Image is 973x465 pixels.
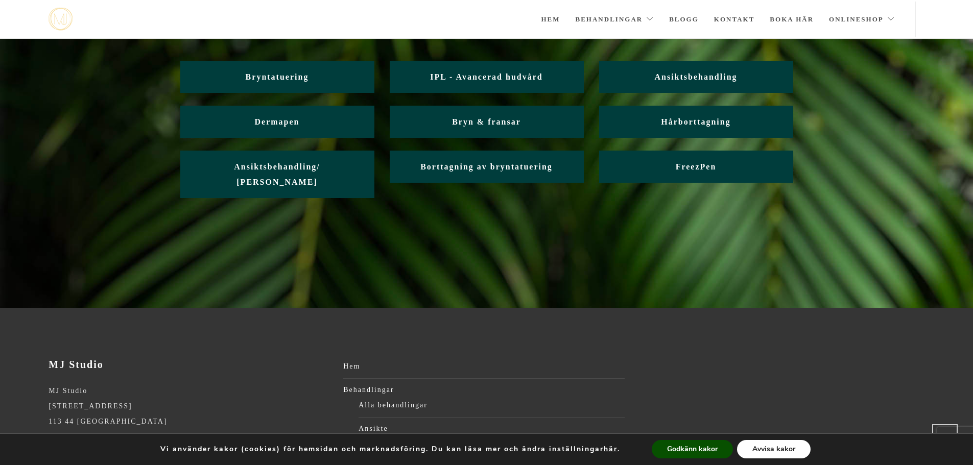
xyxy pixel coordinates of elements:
a: Borttagning av bryntatuering [390,151,584,183]
a: Blogg [669,2,699,37]
a: Hem [343,359,625,374]
a: Alla behandlingar [359,398,625,413]
span: Ansiktsbehandling/ [PERSON_NAME] [234,162,320,186]
a: Boka här [770,2,814,37]
a: Bryntatuering [180,61,374,93]
button: här [604,445,618,454]
a: FreezPen [599,151,793,183]
img: mjstudio [49,8,73,31]
a: Ansiktsbehandling [599,61,793,93]
a: Hårborttagning [599,106,793,138]
span: Dermapen [255,117,300,126]
span: Bryn & fransar [452,117,521,126]
a: mjstudio mjstudio mjstudio [49,8,73,31]
p: MJ Studio [STREET_ADDRESS] 113 44 [GEOGRAPHIC_DATA] [49,383,330,429]
a: IPL - Avancerad hudvård [390,61,584,93]
a: Behandlingar [576,2,654,37]
a: Dermapen [180,106,374,138]
span: IPL - Avancerad hudvård [430,72,542,81]
h3: MJ Studio [49,359,330,371]
span: FreezPen [676,162,717,171]
span: Hårborttagning [661,117,730,126]
a: Ansiktsbehandling/ [PERSON_NAME] [180,151,374,198]
span: Bryntatuering [246,72,309,81]
a: Bryn & fransar [390,106,584,138]
a: Hem [541,2,560,37]
span: Borttagning av bryntatuering [420,162,553,171]
a: Kontakt [714,2,755,37]
a: Ansikte [359,421,625,436]
button: Godkänn kakor [652,440,733,458]
p: Vi använder kakor (cookies) för hemsidan och marknadsföring. Du kan läsa mer och ändra inställnin... [160,445,620,454]
a: Onlineshop [829,2,895,37]
span: Ansiktsbehandling [654,72,737,81]
button: Avvisa kakor [737,440,811,458]
a: Behandlingar [343,382,625,398]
